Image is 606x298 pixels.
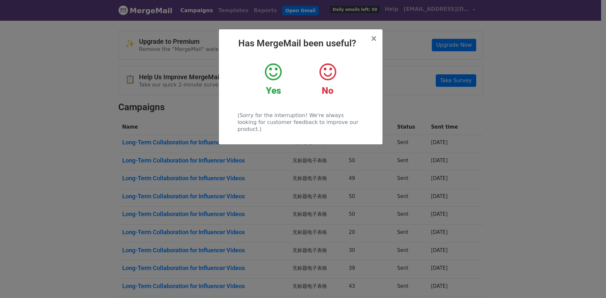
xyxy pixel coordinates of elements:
[370,34,377,43] span: ×
[305,62,350,96] a: No
[266,85,281,96] strong: Yes
[251,62,295,96] a: Yes
[370,35,377,42] button: Close
[224,38,377,49] h2: Has MergeMail been useful?
[238,112,363,133] p: (Sorry for the interruption! We're always looking for customer feedback to improve our product.)
[322,85,334,96] strong: No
